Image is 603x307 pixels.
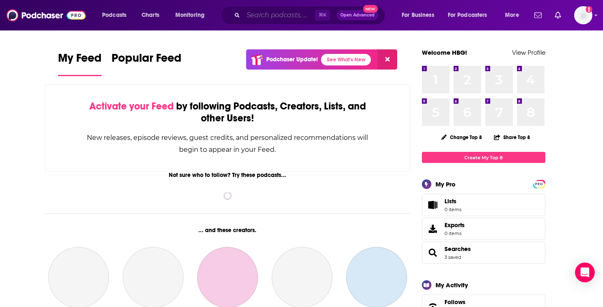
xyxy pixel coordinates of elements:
button: Show profile menu [574,6,592,24]
a: Show notifications dropdown [531,8,545,22]
span: Lists [425,199,441,211]
span: 0 items [445,230,465,236]
a: Searches [445,245,471,253]
div: My Pro [435,180,456,188]
span: For Podcasters [448,9,487,21]
button: open menu [396,9,445,22]
a: Charts [136,9,164,22]
a: Show notifications dropdown [552,8,564,22]
div: My Activity [435,281,468,289]
a: View Profile [512,49,545,56]
button: open menu [499,9,529,22]
span: Popular Feed [112,51,182,70]
span: My Feed [58,51,102,70]
span: Lists [445,198,456,205]
span: Activate your Feed [89,100,174,112]
a: Welcome HBG! [422,49,467,56]
span: New [363,5,378,13]
div: Search podcasts, credits, & more... [228,6,393,25]
a: Create My Top 8 [422,152,545,163]
span: For Business [402,9,434,21]
span: Logged in as hbgcommunications [574,6,592,24]
span: Lists [445,198,461,205]
button: open menu [442,9,499,22]
button: open menu [96,9,137,22]
a: PRO [534,181,544,187]
a: My Feed [58,51,102,76]
a: See What's New [321,54,371,65]
span: 0 items [445,207,461,212]
span: Charts [142,9,159,21]
button: Change Top 8 [436,132,487,142]
div: New releases, episode reviews, guest credits, and personalized recommendations will begin to appe... [86,132,369,156]
span: Exports [425,223,441,235]
img: Podchaser - Follow, Share and Rate Podcasts [7,7,86,23]
div: ... and these creators. [45,227,411,234]
div: Not sure who to follow? Try these podcasts... [45,172,411,179]
span: Monitoring [175,9,205,21]
div: Open Intercom Messenger [575,263,595,282]
div: by following Podcasts, Creators, Lists, and other Users! [86,100,369,124]
span: Open Advanced [340,13,375,17]
span: More [505,9,519,21]
span: Follows [445,298,466,306]
span: ⌘ K [315,10,330,21]
button: Share Top 8 [494,129,531,145]
span: Searches [422,242,545,264]
a: Popular Feed [112,51,182,76]
span: Exports [445,221,465,229]
button: Open AdvancedNew [337,10,378,20]
a: Lists [422,194,545,216]
span: Podcasts [102,9,126,21]
p: Podchaser Update! [266,56,318,63]
img: User Profile [574,6,592,24]
a: Exports [422,218,545,240]
a: 3 saved [445,254,461,260]
svg: Add a profile image [586,6,592,13]
a: Searches [425,247,441,258]
button: open menu [170,9,215,22]
input: Search podcasts, credits, & more... [243,9,315,22]
a: Follows [445,298,520,306]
